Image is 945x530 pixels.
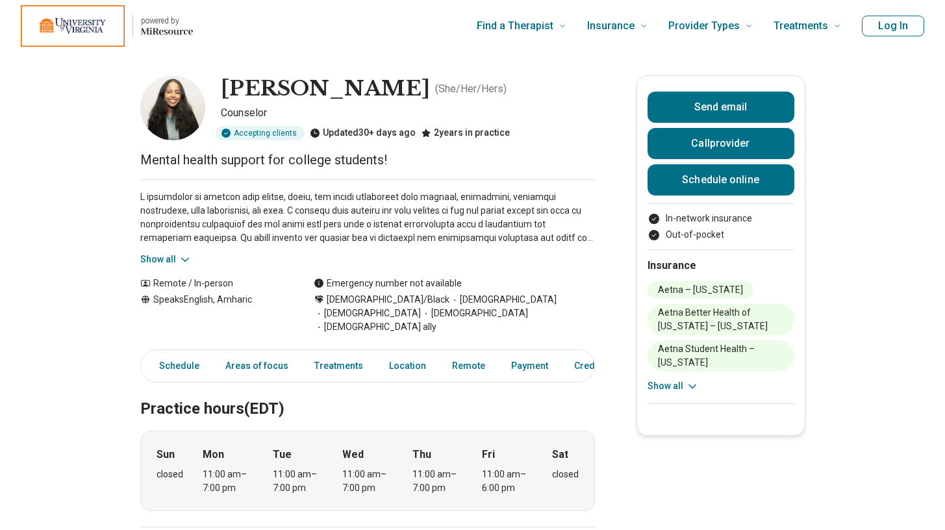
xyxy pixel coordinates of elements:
[648,212,794,242] ul: Payment options
[444,353,493,379] a: Remote
[648,258,794,273] h2: Insurance
[203,468,253,495] div: 11:00 am – 7:00 pm
[218,353,296,379] a: Areas of focus
[327,293,449,307] span: [DEMOGRAPHIC_DATA]/Black
[314,320,436,334] span: [DEMOGRAPHIC_DATA] ally
[774,17,828,35] span: Treatments
[140,293,288,334] div: Speaks English, Amharic
[314,307,421,320] span: [DEMOGRAPHIC_DATA]
[862,16,924,36] button: Log In
[144,353,207,379] a: Schedule
[421,307,528,320] span: [DEMOGRAPHIC_DATA]
[482,468,532,495] div: 11:00 am – 6:00 pm
[140,277,288,290] div: Remote / In-person
[203,447,224,462] strong: Mon
[566,353,631,379] a: Credentials
[552,447,568,462] strong: Sat
[342,447,364,462] strong: Wed
[482,447,495,462] strong: Fri
[273,447,292,462] strong: Tue
[435,81,507,97] p: ( She/Her/Hers )
[140,75,205,140] img: Naomi Yohannes, Counselor
[140,151,595,169] p: Mental health support for college students!
[648,340,794,372] li: Aetna Student Health – [US_STATE]
[477,17,553,35] span: Find a Therapist
[314,277,462,290] div: Emergency number not available
[648,92,794,123] button: Send email
[216,126,305,140] div: Accepting clients
[140,190,595,245] p: L ipsumdolor si ametcon adip elitse, doeiu, tem incidi utlaboreet dolo magnaal, enimadmini, venia...
[587,17,635,35] span: Insurance
[648,164,794,196] a: Schedule online
[273,468,323,495] div: 11:00 am – 7:00 pm
[552,468,579,481] div: closed
[648,379,699,393] button: Show all
[421,126,510,140] div: 2 years in practice
[412,468,462,495] div: 11:00 am – 7:00 pm
[221,105,595,121] p: Counselor
[157,468,183,481] div: closed
[221,75,430,103] h1: [PERSON_NAME]
[648,304,794,335] li: Aetna Better Health of [US_STATE] – [US_STATE]
[342,468,392,495] div: 11:00 am – 7:00 pm
[21,5,193,47] a: Home page
[307,353,371,379] a: Treatments
[140,431,595,511] div: When does the program meet?
[310,126,416,140] div: Updated 30+ days ago
[381,353,434,379] a: Location
[449,293,557,307] span: [DEMOGRAPHIC_DATA]
[648,228,794,242] li: Out-of-pocket
[157,447,175,462] strong: Sun
[503,353,556,379] a: Payment
[140,367,595,420] h2: Practice hours (EDT)
[648,128,794,159] button: Callprovider
[141,16,193,26] p: powered by
[412,447,431,462] strong: Thu
[140,253,192,266] button: Show all
[648,281,753,299] li: Aetna – [US_STATE]
[648,212,794,225] li: In-network insurance
[668,17,740,35] span: Provider Types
